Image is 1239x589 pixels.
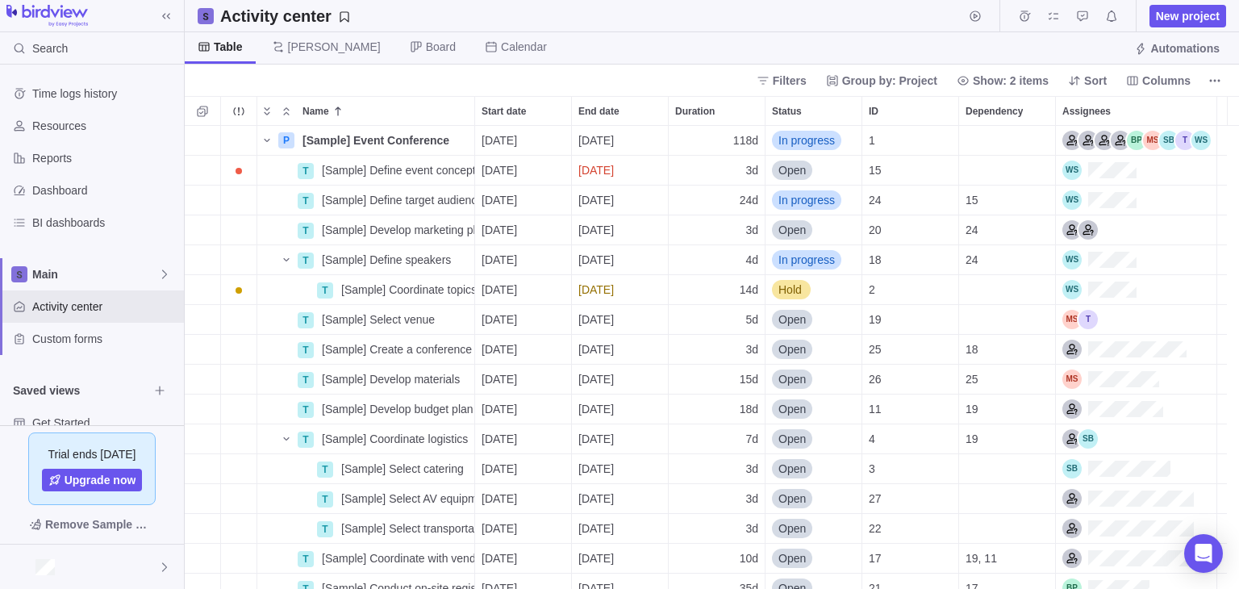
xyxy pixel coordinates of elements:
span: 4d [745,252,758,268]
span: 24 [966,252,978,268]
div: Trouble indication [221,126,257,156]
div: Start date [475,97,571,125]
div: Dependency [959,215,1056,245]
div: Status [766,395,862,424]
span: [DATE] [578,132,614,148]
span: Main [32,266,158,282]
span: ID [869,103,878,119]
div: Name [257,156,475,186]
div: Assignees [1056,514,1217,544]
span: Show: 2 items [973,73,1049,89]
span: Reports [32,150,177,166]
div: Will Salah [1062,161,1082,180]
div: End date [572,484,669,514]
div: Open Intercom Messenger [1184,534,1223,573]
span: In progress [778,192,835,208]
div: ID [862,454,959,484]
div: Name [257,245,475,275]
span: Show: 2 items [950,69,1055,92]
div: Assignees [1056,156,1217,186]
div: Dependency [959,305,1056,335]
span: Columns [1142,73,1191,89]
div: Dependency [959,544,1056,574]
div: Dependency [959,126,1056,156]
span: Search [32,40,68,56]
div: Status [766,186,862,215]
span: Upgrade now [65,472,136,488]
span: BI dashboards [32,215,177,231]
div: Trouble indication [221,484,257,514]
span: [DATE] [578,162,614,178]
div: Trouble indication [221,245,257,275]
div: Dependency [959,186,1056,215]
div: ID [862,484,959,514]
div: T [298,342,314,358]
div: Status [766,245,862,275]
div: End date [572,186,669,215]
div: Duration [669,215,766,245]
div: Start date [475,305,572,335]
span: [DATE] [578,252,614,268]
span: [DATE] [482,162,517,178]
div: [Sample] Define speakers [315,245,474,274]
span: Browse views [148,379,171,402]
div: ID [862,305,959,335]
div: 2 [862,275,958,304]
div: [Sample] Define event concept [315,156,474,185]
div: T [298,551,314,567]
div: [Sample] Coordinate topics with speakers [335,275,474,304]
div: Duration [669,365,766,395]
span: [DATE] [578,192,614,208]
div: Assignees [1056,245,1217,275]
div: Trouble indication [221,424,257,454]
span: [DATE] [482,192,517,208]
div: Name [257,454,475,484]
div: Assignees [1056,395,1217,424]
div: Dependency [959,335,1056,365]
div: grid [185,126,1239,589]
div: Name [296,97,474,125]
div: Start date [475,424,572,454]
div: ID [862,395,959,424]
div: Name [257,514,475,544]
div: Status [766,126,862,156]
div: Duration [669,424,766,454]
div: Trouble indication [221,454,257,484]
div: Mark Steinson [1143,131,1162,150]
span: Columns [1120,69,1197,92]
div: Sandra Bellmont [1159,131,1179,150]
a: Upgrade now [42,469,143,491]
span: Hold [778,282,802,298]
div: Assignees [1056,305,1217,335]
span: Sort [1084,73,1107,89]
div: T [298,312,314,328]
div: Duration [669,156,766,186]
div: Test [1175,131,1195,150]
div: T [298,432,314,448]
div: ID [862,97,958,125]
span: Table [214,39,243,55]
div: Start date [475,215,572,245]
span: 3d [745,222,758,238]
span: [DATE] [482,252,517,268]
span: [DATE] [482,282,517,298]
span: Automations [1128,37,1226,60]
div: [Sample] Event Conference [296,126,474,155]
div: ID [862,186,959,215]
span: [Sample] Define event concept [322,162,474,178]
div: End date [572,544,669,574]
span: 24d [740,192,758,208]
span: Open [778,222,806,238]
div: Trouble indication [221,215,257,245]
div: Assignees [1056,215,1217,245]
div: Assignees [1056,275,1217,305]
span: Time logs history [32,86,177,102]
div: 15 [862,156,958,185]
div: Assignees [1056,365,1217,395]
span: Filters [750,69,813,92]
span: Dashboard [32,182,177,198]
div: Status [766,544,862,574]
span: 118d [733,132,758,148]
div: Dependency [959,97,1055,125]
a: My assignments [1042,12,1065,25]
